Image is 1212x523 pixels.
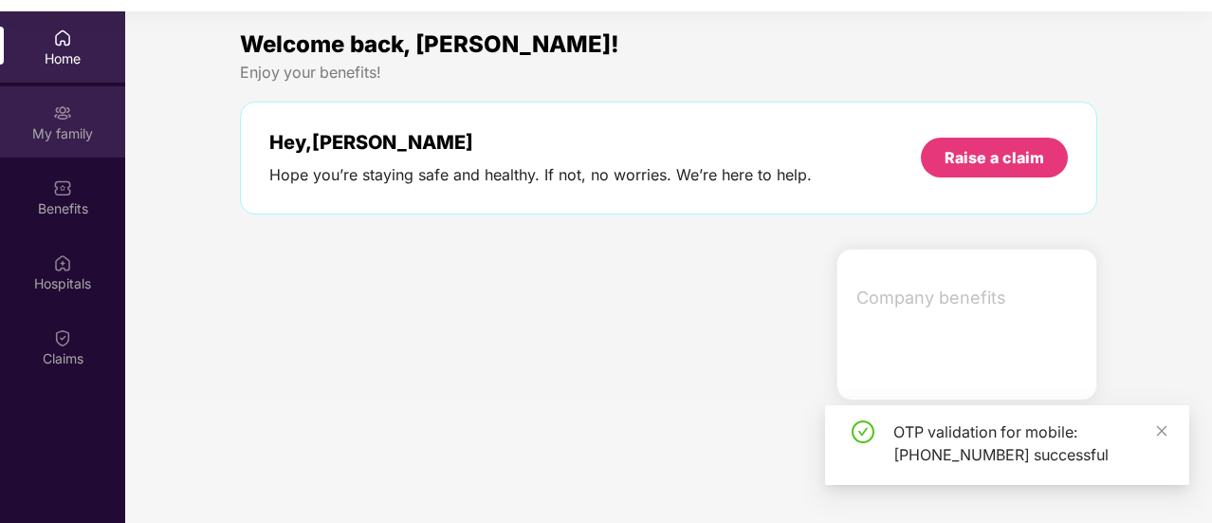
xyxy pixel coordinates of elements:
span: close [1155,424,1168,438]
div: Company benefits [845,273,1096,323]
img: svg+xml;base64,PHN2ZyB3aWR0aD0iMjAiIGhlaWdodD0iMjAiIHZpZXdCb3g9IjAgMCAyMCAyMCIgZmlsbD0ibm9uZSIgeG... [53,103,72,122]
div: Hey, [PERSON_NAME] [269,131,812,154]
img: svg+xml;base64,PHN2ZyBpZD0iQmVuZWZpdHMiIHhtbG5zPSJodHRwOi8vd3d3LnczLm9yZy8yMDAwL3N2ZyIgd2lkdGg9Ij... [53,178,72,197]
span: Company benefits [856,285,1081,311]
div: Hope you’re staying safe and healthy. If not, no worries. We’re here to help. [269,165,812,185]
span: check-circle [852,420,874,443]
img: svg+xml;base64,PHN2ZyBpZD0iSG9tZSIgeG1sbnM9Imh0dHA6Ly93d3cudzMub3JnLzIwMDAvc3ZnIiB3aWR0aD0iMjAiIG... [53,28,72,47]
img: svg+xml;base64,PHN2ZyBpZD0iSG9zcGl0YWxzIiB4bWxucz0iaHR0cDovL3d3dy53My5vcmcvMjAwMC9zdmciIHdpZHRoPS... [53,253,72,272]
div: Enjoy your benefits! [240,63,1097,83]
div: Raise a claim [945,147,1044,168]
div: OTP validation for mobile: [PHONE_NUMBER] successful [893,420,1166,466]
img: svg+xml;base64,PHN2ZyBpZD0iQ2xhaW0iIHhtbG5zPSJodHRwOi8vd3d3LnczLm9yZy8yMDAwL3N2ZyIgd2lkdGg9IjIwIi... [53,328,72,347]
span: Welcome back, [PERSON_NAME]! [240,30,619,58]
